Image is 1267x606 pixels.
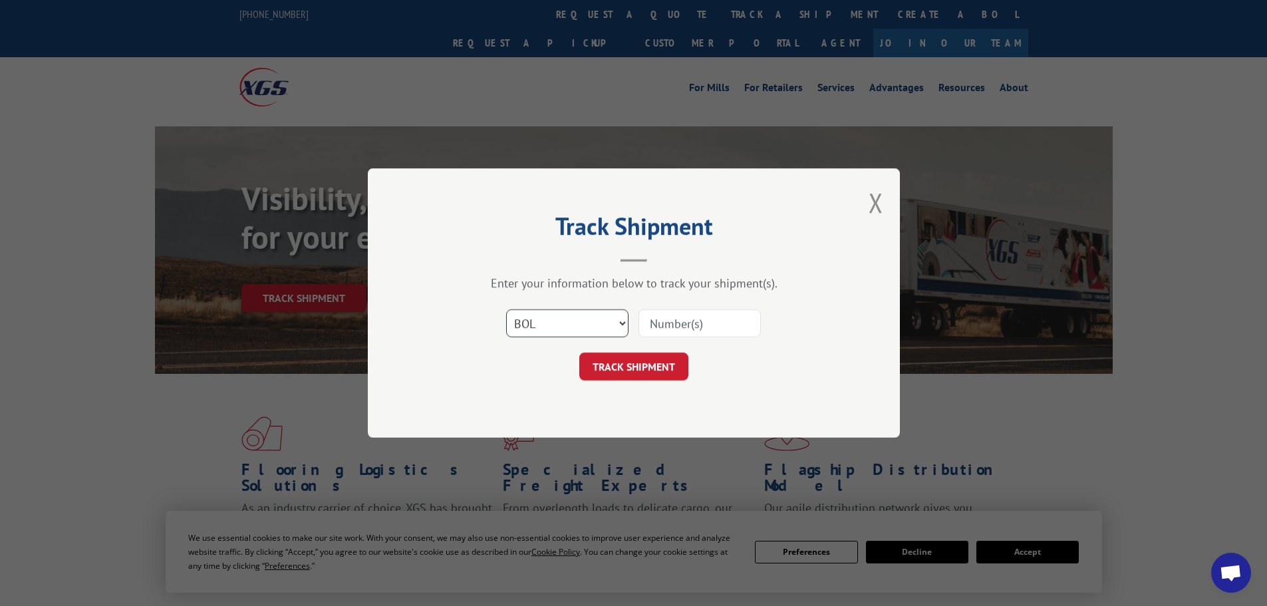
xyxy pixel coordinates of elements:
button: TRACK SHIPMENT [579,353,688,380]
input: Number(s) [638,309,761,337]
h2: Track Shipment [434,217,833,242]
div: Open chat [1211,553,1251,593]
button: Close modal [869,185,883,220]
div: Enter your information below to track your shipment(s). [434,275,833,291]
